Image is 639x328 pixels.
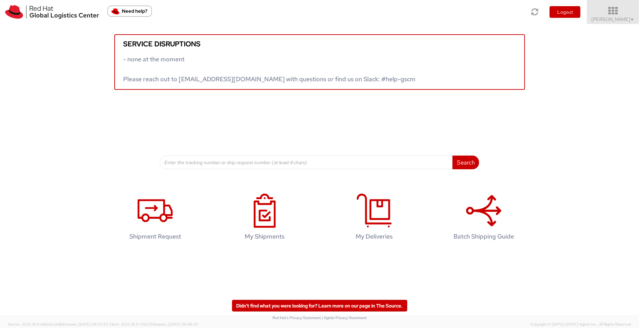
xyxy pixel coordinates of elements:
a: My Deliveries [323,186,426,251]
h4: My Deliveries [330,233,419,240]
span: - none at the moment Please reach out to [EMAIL_ADDRESS][DOMAIN_NAME] with questions or find us o... [124,55,416,83]
a: | Agistix Privacy Statement [322,315,367,320]
span: Client: 2025.18.0-71d3358 [109,322,198,327]
a: Service disruptions - none at the moment Please reach out to [EMAIL_ADDRESS][DOMAIN_NAME] with qu... [114,34,525,90]
span: master, [DATE] 09:46:25 [155,322,198,327]
button: Logout [550,6,580,18]
a: Shipment Request [104,186,207,251]
img: rh-logistics-00dfa346123c4ec078e1.svg [5,5,99,19]
span: Copyright © [DATE]-[DATE] Agistix Inc., All Rights Reserved [531,322,631,327]
a: Batch Shipping Guide [433,186,535,251]
h4: Batch Shipping Guide [440,233,528,240]
span: [PERSON_NAME] [592,16,635,22]
a: Red Hat's Privacy Statement [272,315,321,320]
button: Need help? [107,5,152,17]
a: Didn't find what you were looking for? Learn more on our page in The Source. [232,300,407,312]
a: My Shipments [214,186,316,251]
h4: My Shipments [221,233,309,240]
h4: Shipment Request [111,233,200,240]
h5: Service disruptions [124,40,516,48]
span: master, [DATE] 09:52:52 [65,322,108,327]
span: ▼ [630,17,635,22]
input: Enter the tracking number or ship request number (at least 4 chars) [160,156,453,169]
button: Search [452,156,479,169]
span: Server: 2025.18.0-bb0e0c2bd68 [8,322,108,327]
